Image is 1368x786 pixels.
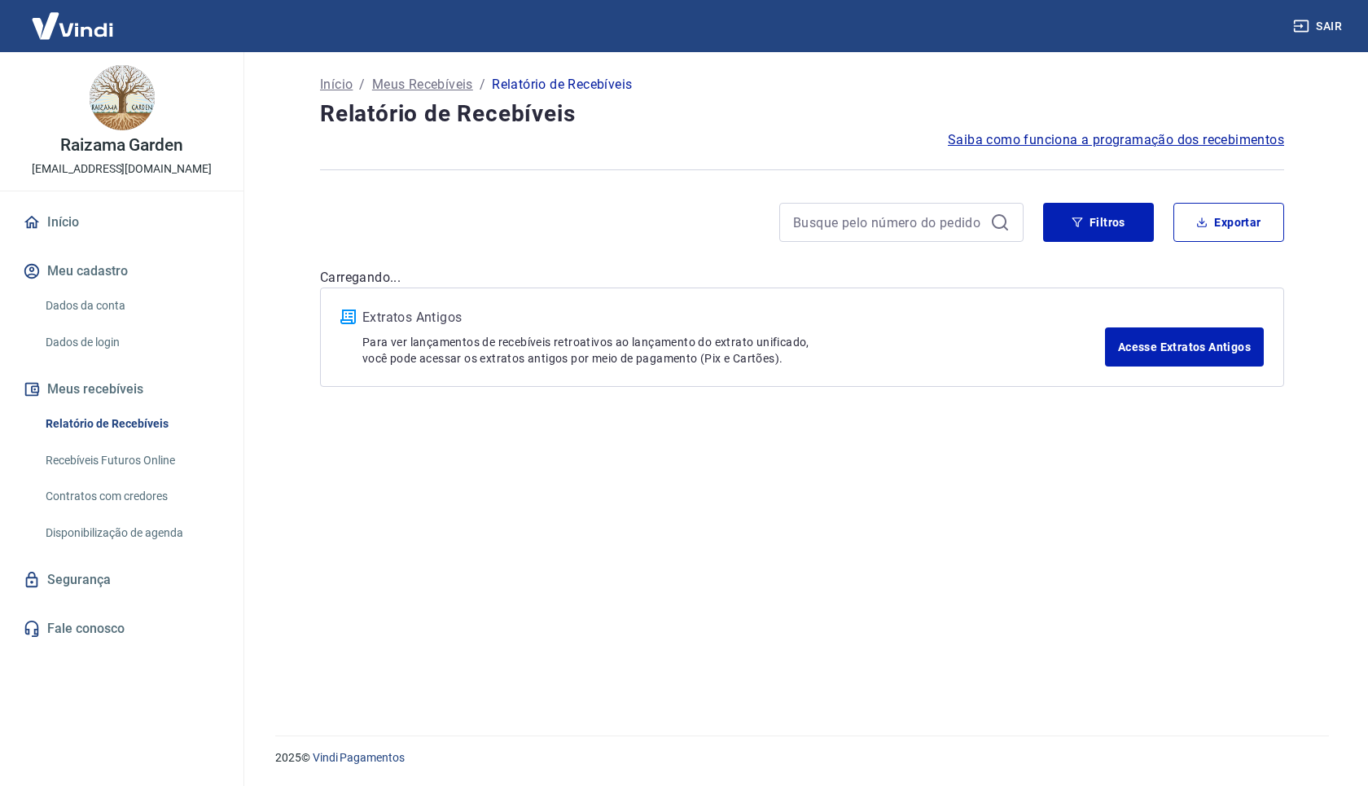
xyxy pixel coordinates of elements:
[320,75,353,94] a: Início
[20,204,224,240] a: Início
[1105,327,1264,367] a: Acesse Extratos Antigos
[1173,203,1284,242] button: Exportar
[20,562,224,598] a: Segurança
[793,210,984,235] input: Busque pelo número do pedido
[372,75,473,94] a: Meus Recebíveis
[39,289,224,323] a: Dados da conta
[39,407,224,441] a: Relatório de Recebíveis
[20,611,224,647] a: Fale conosco
[39,444,224,477] a: Recebíveis Futuros Online
[20,371,224,407] button: Meus recebíveis
[362,334,1105,367] p: Para ver lançamentos de recebíveis retroativos ao lançamento do extrato unificado, você pode aces...
[1043,203,1154,242] button: Filtros
[32,160,212,178] p: [EMAIL_ADDRESS][DOMAIN_NAME]
[320,98,1284,130] h4: Relatório de Recebíveis
[20,253,224,289] button: Meu cadastro
[1290,11,1348,42] button: Sair
[39,480,224,513] a: Contratos com credores
[362,308,1105,327] p: Extratos Antigos
[313,751,405,764] a: Vindi Pagamentos
[340,310,356,324] img: ícone
[90,65,155,130] img: 1a5eddcf-ff99-4887-bab6-b626cde41ded.jpeg
[20,1,125,50] img: Vindi
[39,326,224,359] a: Dados de login
[320,268,1284,288] p: Carregando...
[359,75,365,94] p: /
[275,749,1329,766] p: 2025 ©
[480,75,485,94] p: /
[39,516,224,550] a: Disponibilização de agenda
[492,75,632,94] p: Relatório de Recebíveis
[60,137,183,154] p: Raizama Garden
[948,130,1284,150] a: Saiba como funciona a programação dos recebimentos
